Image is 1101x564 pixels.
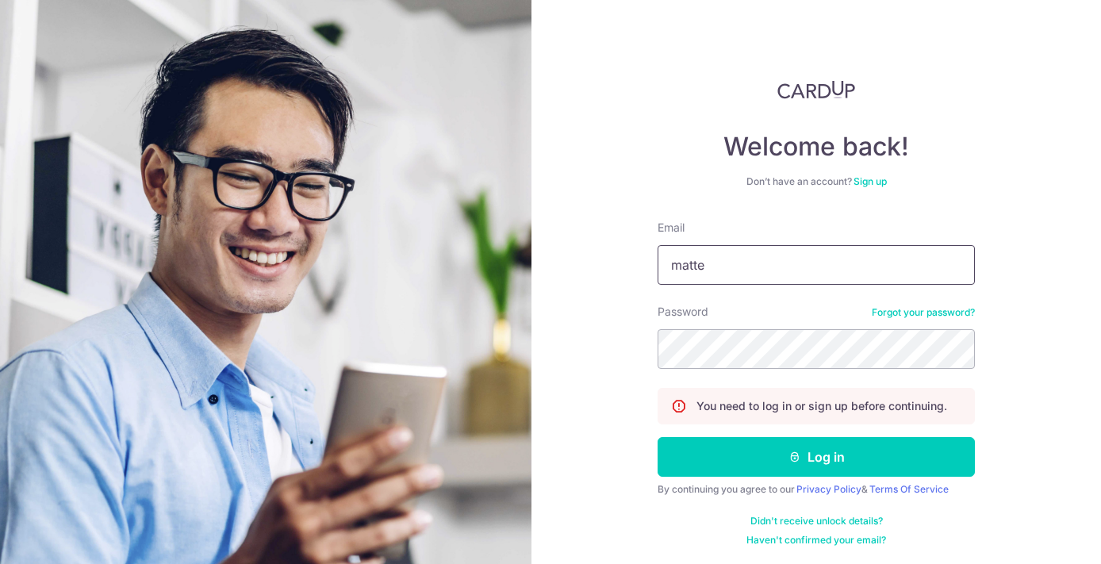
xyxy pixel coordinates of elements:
[854,175,887,187] a: Sign up
[658,437,975,477] button: Log in
[658,304,708,320] label: Password
[869,483,949,495] a: Terms Of Service
[872,306,975,319] a: Forgot your password?
[658,131,975,163] h4: Welcome back!
[658,220,685,236] label: Email
[796,483,861,495] a: Privacy Policy
[750,515,883,528] a: Didn't receive unlock details?
[777,80,855,99] img: CardUp Logo
[658,483,975,496] div: By continuing you agree to our &
[696,398,947,414] p: You need to log in or sign up before continuing.
[746,534,886,547] a: Haven't confirmed your email?
[658,175,975,188] div: Don’t have an account?
[658,245,975,285] input: Enter your Email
